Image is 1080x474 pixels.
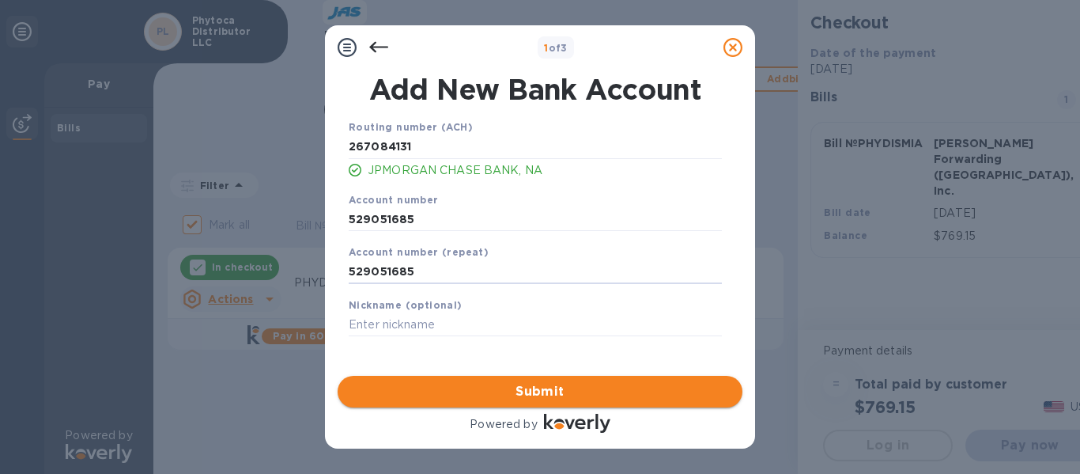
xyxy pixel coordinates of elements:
img: Logo [544,414,610,433]
b: Account number (repeat) [349,246,489,258]
span: Submit [350,382,730,401]
input: Enter nickname [349,313,722,337]
p: JPMORGAN CHASE BANK, NA [368,162,722,179]
input: Enter account number [349,260,722,284]
h1: Add New Bank Account [339,73,731,106]
b: Nickname (optional) [349,299,463,311]
button: Submit [338,376,742,408]
input: Enter account number [349,207,722,231]
p: Powered by [470,416,537,433]
b: of 3 [544,42,568,54]
input: Enter routing number [349,135,722,159]
b: Account number [349,194,439,206]
span: 1 [544,42,548,54]
b: Routing number (ACH) [349,121,473,133]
